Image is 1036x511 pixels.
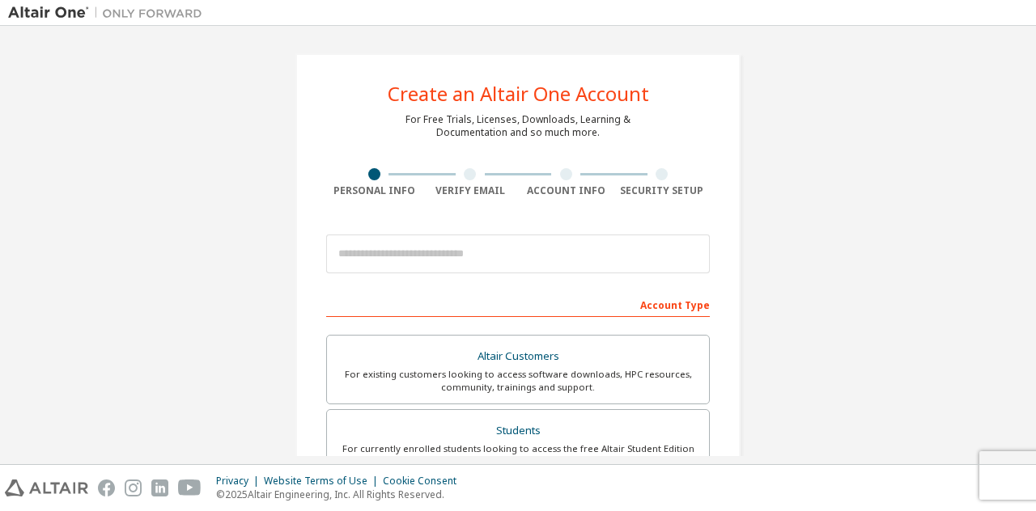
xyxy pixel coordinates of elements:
[178,479,202,496] img: youtube.svg
[264,475,383,488] div: Website Terms of Use
[518,184,614,197] div: Account Info
[216,475,264,488] div: Privacy
[337,420,699,442] div: Students
[98,479,115,496] img: facebook.svg
[405,113,631,139] div: For Free Trials, Licenses, Downloads, Learning & Documentation and so much more.
[151,479,168,496] img: linkedin.svg
[388,84,649,103] div: Create an Altair One Account
[326,184,422,197] div: Personal Info
[5,479,88,496] img: altair_logo.svg
[326,291,710,317] div: Account Type
[337,442,699,468] div: For currently enrolled students looking to access the free Altair Student Edition bundle and all ...
[614,184,711,197] div: Security Setup
[422,184,519,197] div: Verify Email
[125,479,142,496] img: instagram.svg
[216,488,466,501] p: © 2025 Altair Engineering, Inc. All Rights Reserved.
[337,368,699,394] div: For existing customers looking to access software downloads, HPC resources, community, trainings ...
[337,345,699,368] div: Altair Customers
[8,5,210,21] img: Altair One
[383,475,466,488] div: Cookie Consent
